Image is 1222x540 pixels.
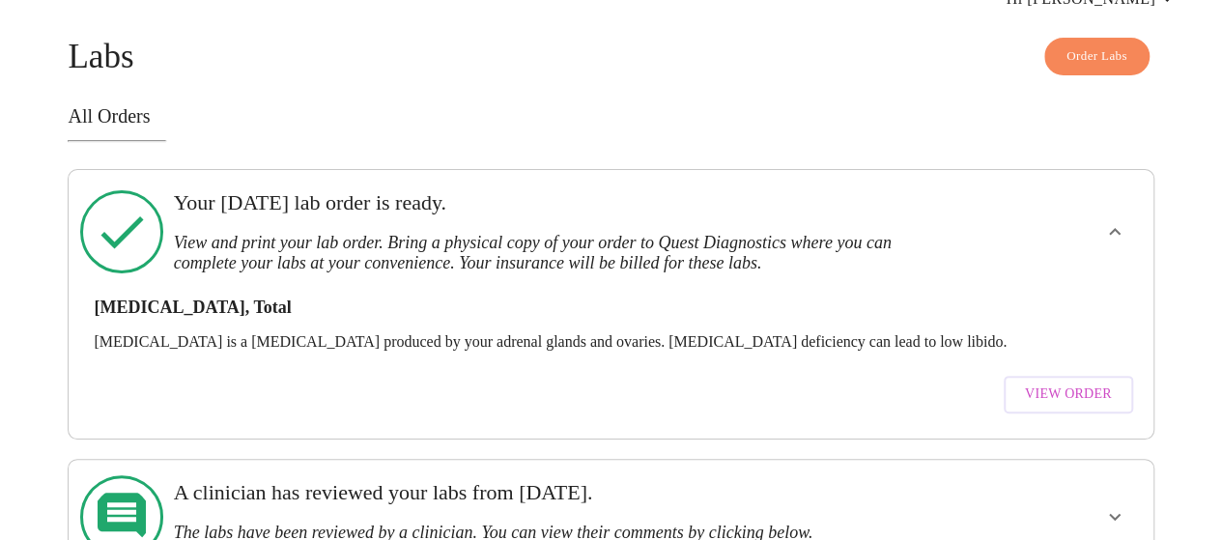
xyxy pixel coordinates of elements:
button: View Order [1004,376,1133,413]
h3: [MEDICAL_DATA], Total [94,298,1127,318]
a: View Order [999,366,1138,423]
span: View Order [1025,383,1112,407]
h4: Labs [68,38,1153,76]
h3: Your [DATE] lab order is ready. [174,190,945,215]
h3: All Orders [68,105,1153,128]
button: show more [1092,494,1138,540]
button: show more [1092,209,1138,255]
span: Order Labs [1066,45,1127,68]
h3: View and print your lab order. Bring a physical copy of your order to Quest Diagnostics where you... [174,233,945,273]
p: [MEDICAL_DATA] is a [MEDICAL_DATA] produced by your adrenal glands and ovaries. [MEDICAL_DATA] de... [94,333,1127,351]
h3: A clinician has reviewed your labs from [DATE]. [174,480,945,505]
button: Order Labs [1044,38,1150,75]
